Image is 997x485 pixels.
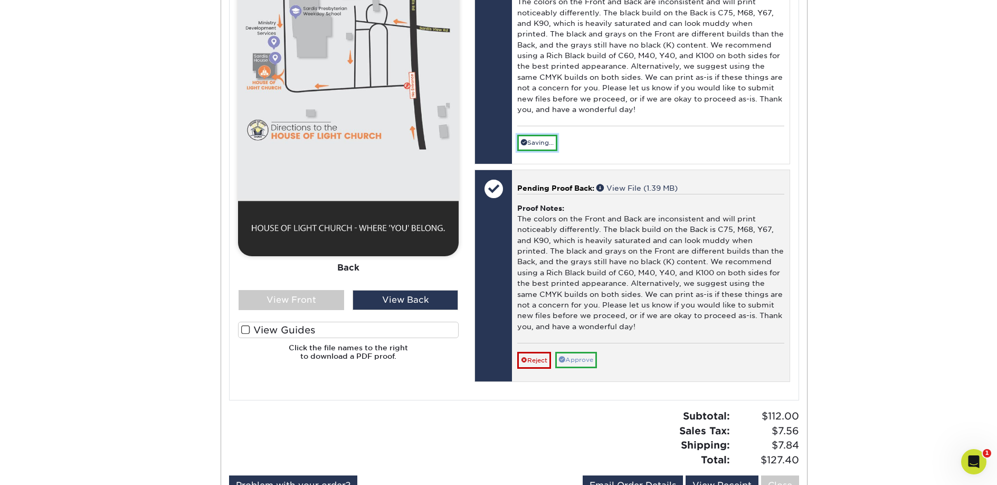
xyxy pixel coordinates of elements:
[701,454,730,465] strong: Total:
[555,352,597,368] a: Approve
[517,184,594,192] span: Pending Proof Back:
[238,256,459,279] div: Back
[596,184,678,192] a: View File (1.39 MB)
[353,290,458,310] div: View Back
[961,449,986,474] iframe: Intercom live chat
[517,204,564,212] strong: Proof Notes:
[983,449,991,458] span: 1
[517,352,551,369] a: Reject
[238,322,459,338] label: View Guides
[683,410,730,422] strong: Subtotal:
[733,409,799,424] span: $112.00
[733,453,799,468] span: $127.40
[733,438,799,453] span: $7.84
[517,135,557,151] a: Saving...
[733,424,799,439] span: $7.56
[517,194,784,343] div: The colors on the Front and Back are inconsistent and will print noticeably differently. The blac...
[679,425,730,436] strong: Sales Tax:
[239,290,344,310] div: View Front
[238,343,459,369] h6: Click the file names to the right to download a PDF proof.
[681,439,730,451] strong: Shipping:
